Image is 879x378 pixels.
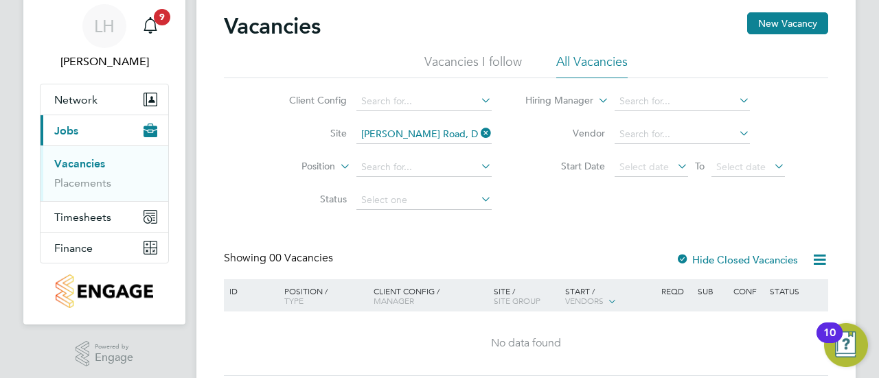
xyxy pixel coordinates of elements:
[54,124,78,137] span: Jobs
[619,161,669,173] span: Select date
[268,127,347,139] label: Site
[54,211,111,224] span: Timesheets
[356,125,492,144] input: Search for...
[40,54,169,70] span: Lloyd Holliday
[490,279,562,312] div: Site /
[658,279,694,303] div: Reqd
[356,158,492,177] input: Search for...
[274,279,370,312] div: Position /
[356,92,492,111] input: Search for...
[268,94,347,106] label: Client Config
[676,253,798,266] label: Hide Closed Vacancies
[40,274,169,308] a: Go to home page
[95,352,133,364] span: Engage
[54,93,98,106] span: Network
[41,233,168,263] button: Finance
[40,4,169,70] a: LH[PERSON_NAME]
[284,295,304,306] span: Type
[823,333,836,351] div: 10
[562,279,658,314] div: Start /
[224,251,336,265] div: Showing
[226,279,274,303] div: ID
[374,295,414,306] span: Manager
[54,176,111,189] a: Placements
[41,115,168,145] button: Jobs
[94,17,115,35] span: LH
[747,12,828,34] button: New Vacancy
[54,241,93,255] span: Finance
[41,84,168,115] button: Network
[565,295,604,306] span: Vendors
[691,157,709,175] span: To
[556,54,628,78] li: All Vacancies
[256,160,335,174] label: Position
[716,161,766,173] span: Select date
[41,145,168,201] div: Jobs
[694,279,730,303] div: Sub
[269,251,333,265] span: 00 Vacancies
[494,295,540,306] span: Site Group
[224,12,321,40] h2: Vacancies
[356,191,492,210] input: Select one
[41,202,168,232] button: Timesheets
[226,336,826,351] div: No data found
[54,157,105,170] a: Vacancies
[137,4,164,48] a: 9
[730,279,766,303] div: Conf
[514,94,593,108] label: Hiring Manager
[424,54,522,78] li: Vacancies I follow
[766,279,826,303] div: Status
[95,341,133,353] span: Powered by
[615,92,750,111] input: Search for...
[615,125,750,144] input: Search for...
[268,193,347,205] label: Status
[370,279,490,312] div: Client Config /
[76,341,134,367] a: Powered byEngage
[526,127,605,139] label: Vendor
[526,160,605,172] label: Start Date
[154,9,170,25] span: 9
[824,323,868,367] button: Open Resource Center, 10 new notifications
[56,274,152,308] img: countryside-properties-logo-retina.png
